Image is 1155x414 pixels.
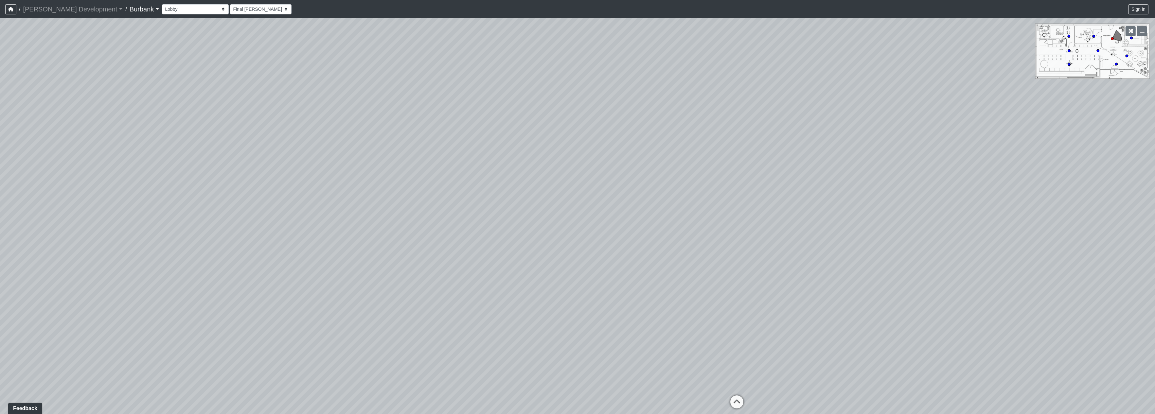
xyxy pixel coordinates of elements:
iframe: Ybug feedback widget [5,401,44,414]
button: Sign in [1128,4,1148,14]
a: [PERSON_NAME] Development [23,3,123,16]
span: / [16,3,23,16]
span: / [123,3,129,16]
a: Burbank [130,3,160,16]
